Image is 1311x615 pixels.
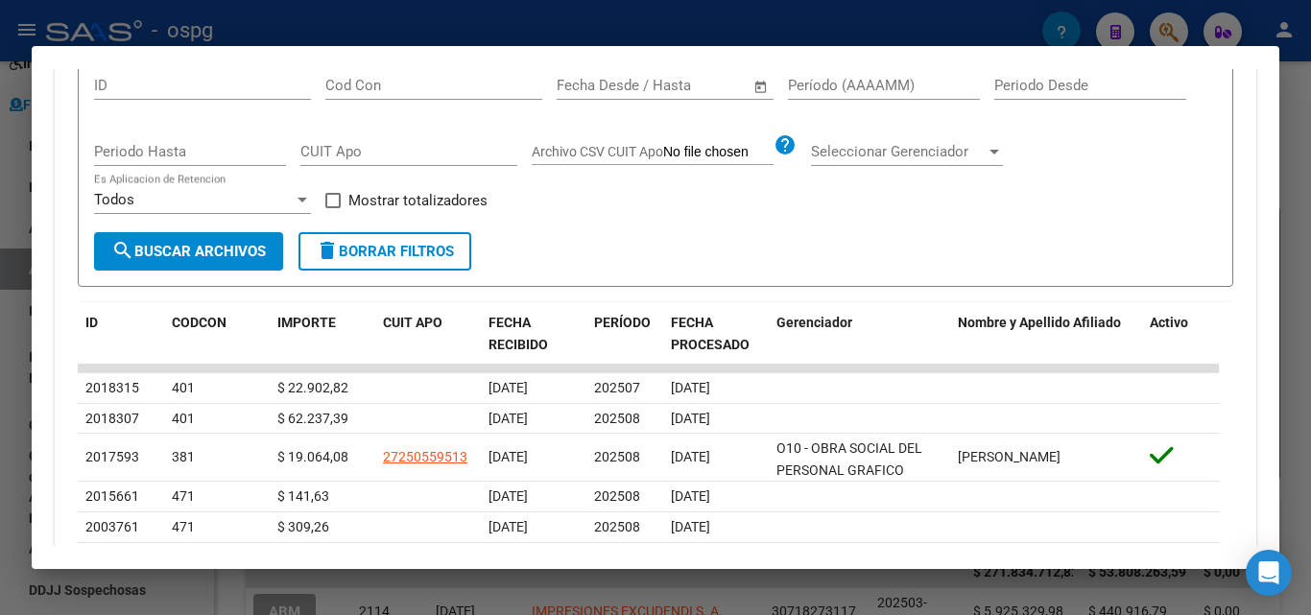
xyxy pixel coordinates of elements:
span: $ 22.902,82 [277,380,348,395]
span: 2003761 [85,519,139,534]
input: Fecha inicio [557,77,634,94]
span: Seleccionar Gerenciador [811,143,986,160]
datatable-header-cell: Nombre y Apellido Afiliado [950,302,1142,366]
span: CUIT APO [383,315,442,330]
button: Open calendar [751,76,773,98]
span: Activo [1150,315,1188,330]
span: 202508 [594,519,640,534]
datatable-header-cell: CODCON [164,302,231,366]
button: Borrar Filtros [298,232,471,271]
input: Fecha fin [652,77,745,94]
span: Gerenciador [776,315,852,330]
span: ID [85,315,98,330]
datatable-header-cell: CUIT APO [375,302,481,366]
span: 2017593 [85,449,139,464]
span: 202507 [594,380,640,395]
span: 471 [172,488,195,504]
datatable-header-cell: IMPORTE [270,302,375,366]
input: Archivo CSV CUIT Apo [663,144,774,161]
span: [DATE] [489,449,528,464]
span: [DATE] [671,411,710,426]
span: Nombre y Apellido Afiliado [958,315,1121,330]
span: 27250559513 [383,449,467,464]
span: 2018307 [85,411,139,426]
datatable-header-cell: Gerenciador [769,302,950,366]
span: IMPORTE [277,315,336,330]
span: [DATE] [671,519,710,534]
span: [DATE] [671,488,710,504]
span: 471 [172,519,195,534]
span: 2015661 [85,488,139,504]
span: 401 [172,380,195,395]
span: [DATE] [671,380,710,395]
datatable-header-cell: PERÍODO [586,302,663,366]
span: Todos [94,191,134,208]
span: [DATE] [489,519,528,534]
span: $ 19.064,08 [277,449,348,464]
span: Borrar Filtros [316,243,454,260]
span: [DATE] [671,449,710,464]
span: $ 62.237,39 [277,411,348,426]
div: Open Intercom Messenger [1246,550,1292,596]
span: PERÍODO [594,315,651,330]
span: $ 141,63 [277,488,329,504]
datatable-header-cell: ID [78,302,164,366]
span: [DATE] [489,411,528,426]
span: CODCON [172,315,226,330]
span: 381 [172,449,195,464]
span: Buscar Archivos [111,243,266,260]
span: 401 [172,411,195,426]
span: Mostrar totalizadores [348,189,488,212]
mat-icon: search [111,239,134,262]
mat-icon: delete [316,239,339,262]
span: $ 309,26 [277,519,329,534]
span: O10 - OBRA SOCIAL DEL PERSONAL GRAFICO [776,440,922,478]
span: Archivo CSV CUIT Apo [532,144,663,159]
span: 2018315 [85,380,139,395]
mat-icon: help [774,133,797,156]
span: FECHA PROCESADO [671,315,750,352]
span: FECHA RECIBIDO [489,315,548,352]
datatable-header-cell: FECHA PROCESADO [663,302,769,366]
span: 202508 [594,449,640,464]
span: 202508 [594,411,640,426]
span: [DATE] [489,488,528,504]
button: Buscar Archivos [94,232,283,271]
datatable-header-cell: Activo [1142,302,1219,366]
span: 202508 [594,488,640,504]
datatable-header-cell: FECHA RECIBIDO [481,302,586,366]
span: [DATE] [489,380,528,395]
span: [PERSON_NAME] [958,449,1061,464]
